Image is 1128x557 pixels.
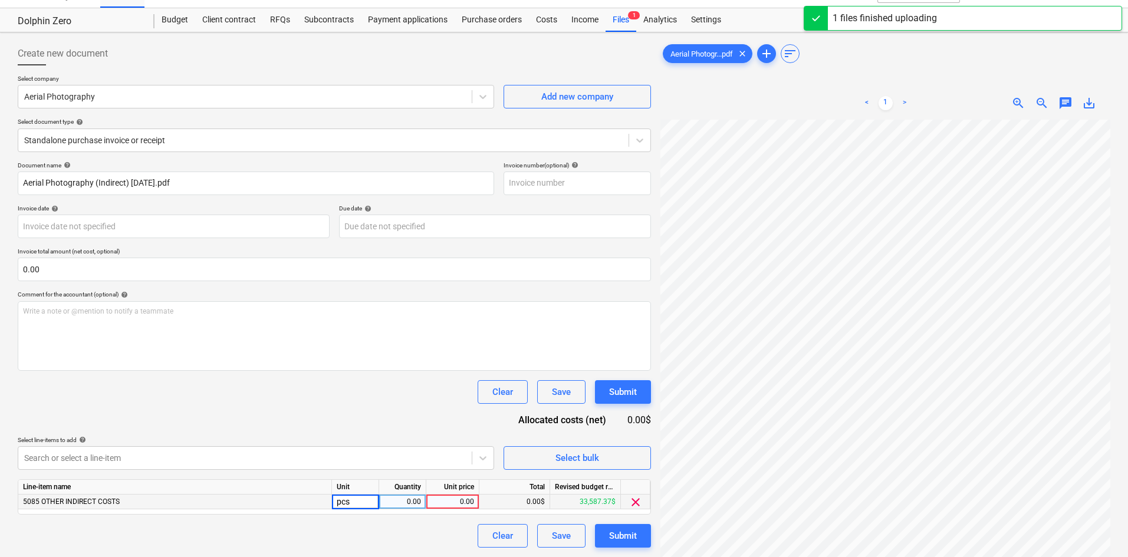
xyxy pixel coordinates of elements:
span: add [759,47,774,61]
div: 0.00 [384,495,421,509]
button: Save [537,380,586,404]
a: Payment applications [361,8,455,32]
a: Settings [684,8,728,32]
input: Document name [18,172,494,195]
span: 1 [628,11,640,19]
div: Submit [609,384,637,400]
span: clear [735,47,749,61]
div: Revised budget remaining [550,480,621,495]
button: Add new company [504,85,651,108]
span: help [569,162,578,169]
span: help [49,205,58,212]
div: Invoice date [18,205,330,212]
span: help [74,118,83,126]
span: help [61,162,71,169]
a: Budget [154,8,195,32]
div: 33,587.37$ [550,495,621,509]
div: Save [552,384,571,400]
div: Submit [609,528,637,543]
a: Income [564,8,606,32]
a: Costs [529,8,564,32]
div: Due date [339,205,651,212]
div: Total [479,480,550,495]
div: Select bulk [555,450,599,466]
a: Client contract [195,8,263,32]
a: Page 1 is your current page [879,96,893,110]
span: save_alt [1082,96,1096,110]
input: Invoice total amount (net cost, optional) [18,258,651,281]
span: 5085 OTHER INDIRECT COSTS [23,497,120,506]
span: chat [1058,96,1073,110]
div: Unit [332,480,379,495]
a: RFQs [263,8,297,32]
span: help [362,205,371,212]
div: 0.00$ [625,413,651,427]
div: Save [552,528,571,543]
div: 0.00$ [479,495,550,509]
input: Invoice number [504,172,651,195]
a: Next page [897,96,912,110]
div: Quantity [379,480,426,495]
span: help [77,436,86,443]
div: Select document type [18,118,651,126]
div: Files [606,8,636,32]
div: Add new company [541,89,613,104]
div: Line-item name [18,480,332,495]
a: Subcontracts [297,8,361,32]
a: Files1 [606,8,636,32]
span: Aerial Photogr...pdf [663,50,740,58]
div: Dolphin Zero [18,15,140,28]
a: Purchase orders [455,8,529,32]
div: 1 files finished uploading [833,11,937,25]
span: sort [783,47,797,61]
p: Invoice total amount (net cost, optional) [18,248,651,258]
span: clear [629,495,643,509]
span: Create new document [18,47,108,61]
div: 0.00 [431,495,474,509]
button: Submit [595,524,651,548]
div: Select line-items to add [18,436,494,444]
iframe: Chat Widget [1069,500,1128,557]
a: Analytics [636,8,684,32]
div: Invoice number (optional) [504,162,651,169]
input: Invoice date not specified [18,215,330,238]
div: Clear [492,528,513,543]
div: Allocated costs (net) [498,413,625,427]
span: zoom_in [1011,96,1025,110]
div: Unit price [426,480,479,495]
button: Save [537,524,586,548]
div: Document name [18,162,494,169]
span: help [119,291,128,298]
a: Previous page [860,96,874,110]
button: Select bulk [504,446,651,470]
p: Select company [18,75,494,85]
button: Clear [478,524,528,548]
button: Clear [478,380,528,404]
div: Comment for the accountant (optional) [18,291,651,298]
span: zoom_out [1035,96,1049,110]
div: Aerial Photogr...pdf [663,44,752,63]
div: Clear [492,384,513,400]
input: Due date not specified [339,215,651,238]
button: Submit [595,380,651,404]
